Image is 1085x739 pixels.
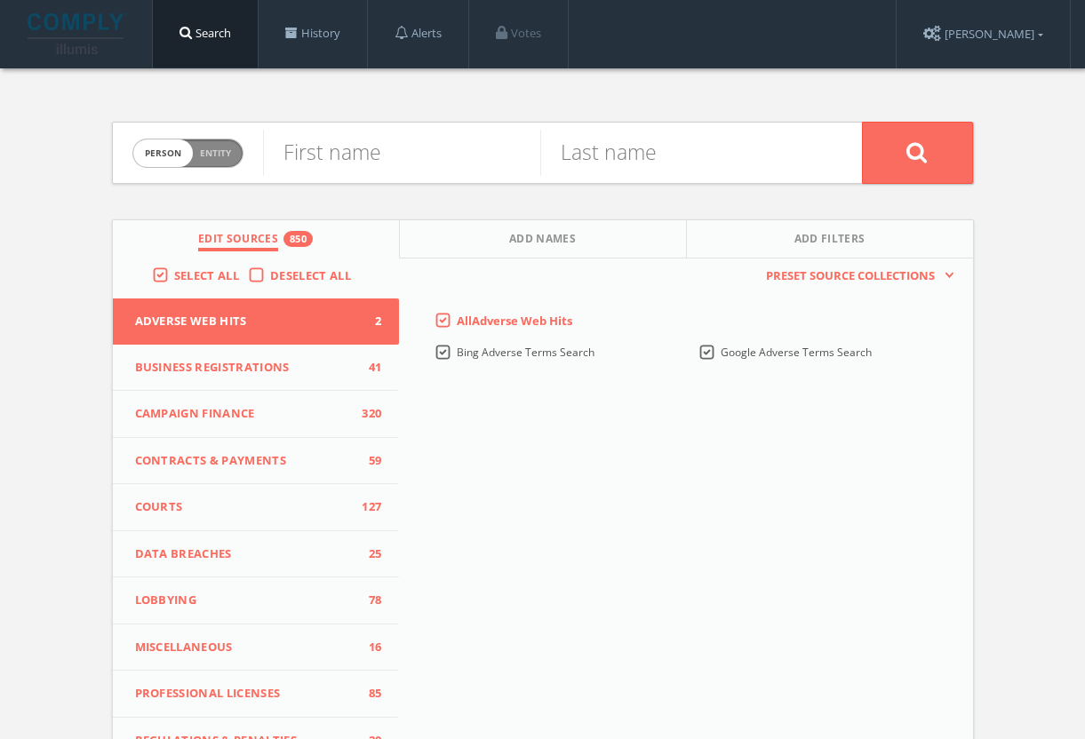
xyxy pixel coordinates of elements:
span: person [133,139,193,167]
span: Professional Licenses [135,685,355,703]
button: Add Filters [687,220,973,258]
span: Courts [135,498,355,516]
span: Edit Sources [198,231,278,251]
span: 85 [355,685,381,703]
button: Adverse Web Hits2 [113,298,400,345]
button: Campaign Finance320 [113,391,400,438]
button: Data Breaches25 [113,531,400,578]
span: All Adverse Web Hits [457,313,572,329]
button: Professional Licenses85 [113,671,400,718]
button: Edit Sources850 [113,220,400,258]
span: 78 [355,592,381,609]
span: 127 [355,498,381,516]
span: Select All [174,267,239,283]
span: 41 [355,359,381,377]
span: 25 [355,545,381,563]
button: Business Registrations41 [113,345,400,392]
button: Miscellaneous16 [113,624,400,671]
img: illumis [28,13,127,54]
button: Add Names [400,220,687,258]
span: Adverse Web Hits [135,313,355,330]
button: Courts127 [113,484,400,531]
span: Miscellaneous [135,639,355,656]
span: 2 [355,313,381,330]
span: Preset Source Collections [757,267,944,285]
span: 16 [355,639,381,656]
span: 59 [355,452,381,470]
button: Lobbying78 [113,577,400,624]
span: Business Registrations [135,359,355,377]
span: Deselect All [270,267,351,283]
span: Entity [200,147,231,160]
span: 320 [355,405,381,423]
button: Contracts & Payments59 [113,438,400,485]
div: 850 [283,231,313,247]
span: Bing Adverse Terms Search [457,345,594,360]
span: Add Filters [794,231,866,251]
span: Add Names [509,231,576,251]
button: Preset Source Collections [757,267,954,285]
span: Contracts & Payments [135,452,355,470]
span: Lobbying [135,592,355,609]
span: Data Breaches [135,545,355,563]
span: Campaign Finance [135,405,355,423]
span: Google Adverse Terms Search [721,345,872,360]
